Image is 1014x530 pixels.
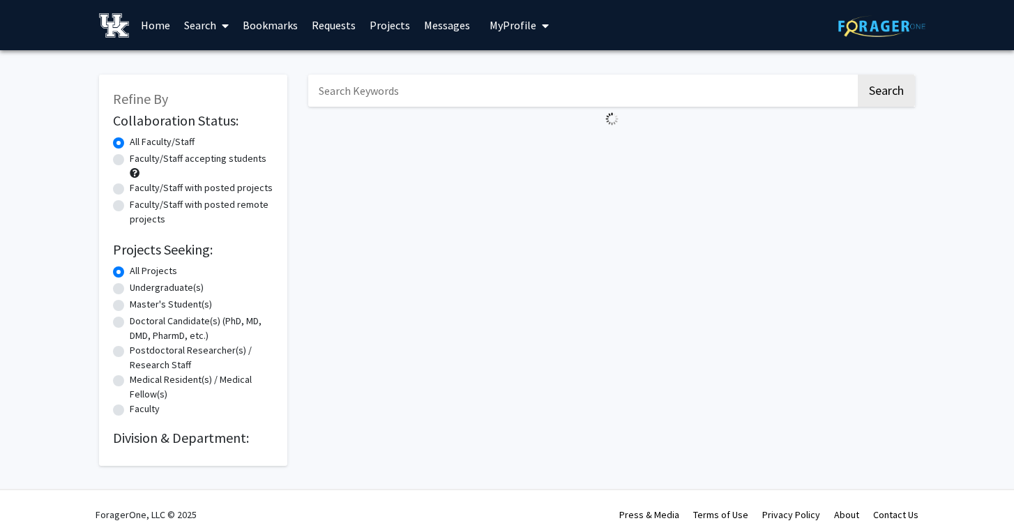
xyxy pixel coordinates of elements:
[134,1,177,50] a: Home
[113,430,273,446] h2: Division & Department:
[130,264,177,278] label: All Projects
[130,197,273,227] label: Faculty/Staff with posted remote projects
[99,13,129,38] img: University of Kentucky Logo
[113,90,168,107] span: Refine By
[955,467,1004,520] iframe: Chat
[762,508,820,521] a: Privacy Policy
[113,112,273,129] h2: Collaboration Status:
[177,1,236,50] a: Search
[490,18,536,32] span: My Profile
[113,241,273,258] h2: Projects Seeking:
[858,75,915,107] button: Search
[873,508,918,521] a: Contact Us
[619,508,679,521] a: Press & Media
[130,297,212,312] label: Master's Student(s)
[130,402,160,416] label: Faculty
[600,107,624,131] img: Loading
[693,508,748,521] a: Terms of Use
[130,343,273,372] label: Postdoctoral Researcher(s) / Research Staff
[305,1,363,50] a: Requests
[130,135,195,149] label: All Faculty/Staff
[308,75,856,107] input: Search Keywords
[130,280,204,295] label: Undergraduate(s)
[838,15,925,37] img: ForagerOne Logo
[130,314,273,343] label: Doctoral Candidate(s) (PhD, MD, DMD, PharmD, etc.)
[236,1,305,50] a: Bookmarks
[130,151,266,166] label: Faculty/Staff accepting students
[308,131,915,163] nav: Page navigation
[417,1,477,50] a: Messages
[834,508,859,521] a: About
[130,181,273,195] label: Faculty/Staff with posted projects
[130,372,273,402] label: Medical Resident(s) / Medical Fellow(s)
[363,1,417,50] a: Projects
